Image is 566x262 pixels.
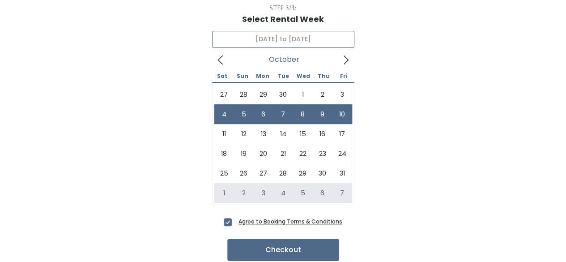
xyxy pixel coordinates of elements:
span: October 16, 2025 [313,124,332,144]
span: October 22, 2025 [293,144,313,163]
span: October 29, 2025 [293,163,313,183]
span: October 19, 2025 [234,144,254,163]
span: October 21, 2025 [273,144,293,163]
span: September 29, 2025 [254,85,273,104]
span: October 28, 2025 [273,163,293,183]
a: Agree to Booking Terms & Conditions [238,218,342,225]
span: October 9, 2025 [313,104,332,124]
span: October 15, 2025 [293,124,313,144]
span: November 4, 2025 [273,183,293,203]
span: October 20, 2025 [254,144,273,163]
span: October 30, 2025 [313,163,332,183]
span: October 1, 2025 [293,85,313,104]
span: September 28, 2025 [234,85,254,104]
span: October 3, 2025 [332,85,352,104]
span: November 2, 2025 [234,183,254,203]
span: October 18, 2025 [214,144,234,163]
span: Mon [252,73,272,79]
span: September 27, 2025 [214,85,234,104]
span: October 7, 2025 [273,104,293,124]
span: October 12, 2025 [234,124,254,144]
span: October 11, 2025 [214,124,234,144]
span: Sun [232,73,252,79]
span: October 2, 2025 [313,85,332,104]
span: November 6, 2025 [313,183,332,203]
span: October 27, 2025 [254,163,273,183]
span: Tue [273,73,293,79]
span: October 8, 2025 [293,104,313,124]
input: Select week [212,31,354,48]
span: October 10, 2025 [332,104,352,124]
span: October 13, 2025 [254,124,273,144]
span: October 6, 2025 [254,104,273,124]
span: September 30, 2025 [273,85,293,104]
span: Thu [314,73,334,79]
div: Step 3/3: [269,4,297,13]
span: November 7, 2025 [332,183,352,203]
button: Checkout [227,239,339,261]
span: October [269,58,299,61]
span: November 3, 2025 [254,183,273,203]
span: November 5, 2025 [293,183,313,203]
span: October 5, 2025 [234,104,254,124]
span: Fri [334,73,354,79]
span: October 14, 2025 [273,124,293,144]
span: Sat [212,73,232,79]
span: October 26, 2025 [234,163,254,183]
span: October 17, 2025 [332,124,352,144]
span: October 23, 2025 [313,144,332,163]
h1: Select Rental Week [242,15,324,24]
span: October 31, 2025 [332,163,352,183]
span: October 24, 2025 [332,144,352,163]
span: October 25, 2025 [214,163,234,183]
span: November 1, 2025 [214,183,234,203]
span: October 4, 2025 [214,104,234,124]
span: Wed [293,73,313,79]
